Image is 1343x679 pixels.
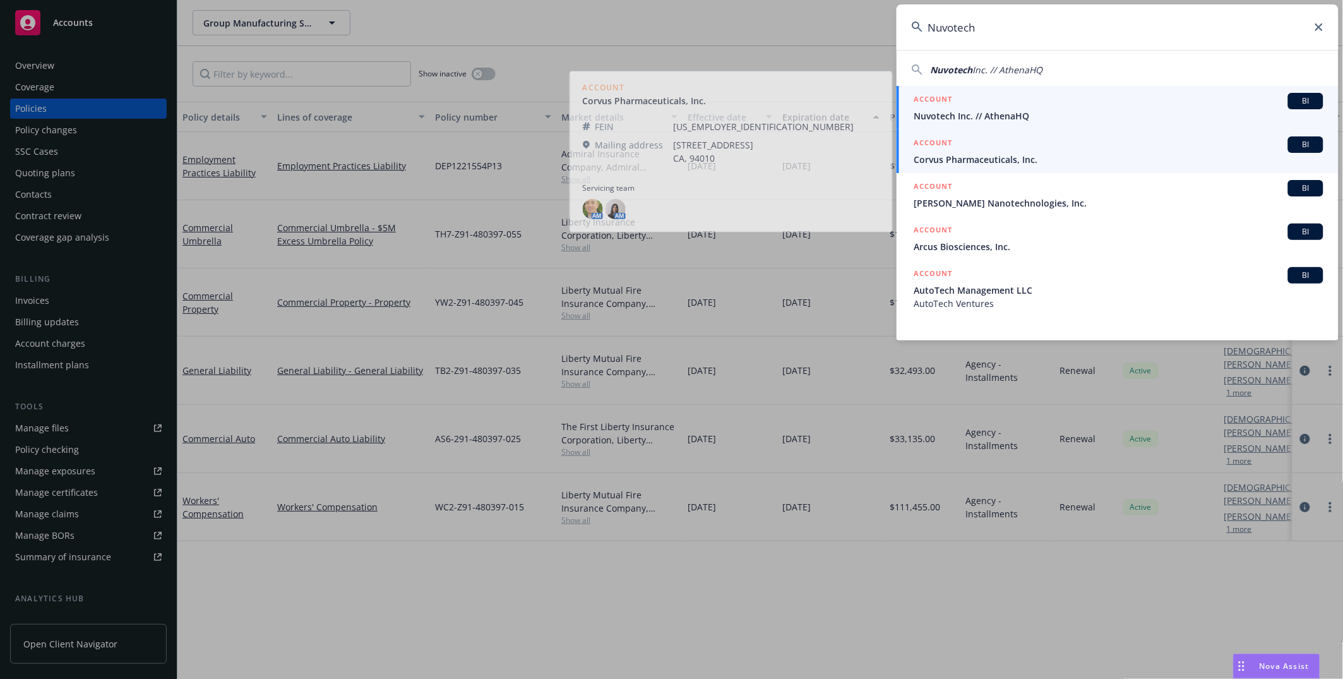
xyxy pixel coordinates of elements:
span: AutoTech Ventures [914,297,1323,310]
span: Inc. // AthenaHQ [973,64,1043,76]
button: Nova Assist [1233,654,1320,679]
h5: ACCOUNT [914,93,953,108]
input: Search... [897,4,1339,50]
span: [PERSON_NAME] Nanotechnologies, Inc. [914,196,1323,210]
span: Corvus Pharmaceuticals, Inc. [914,153,1323,166]
span: BI [1293,95,1318,107]
span: Nuvotech Inc. // AthenaHQ [914,109,1323,123]
span: Nova Assist [1260,661,1310,671]
span: BI [1293,270,1318,281]
h5: ACCOUNT [914,267,953,282]
a: ACCOUNTBIAutoTech Management LLCAutoTech Ventures [897,260,1339,317]
a: ACCOUNTBICorvus Pharmaceuticals, Inc. [897,129,1339,173]
h5: ACCOUNT [914,136,953,152]
a: ACCOUNTBI[PERSON_NAME] Nanotechnologies, Inc. [897,173,1339,217]
h5: ACCOUNT [914,224,953,239]
span: BI [1293,139,1318,150]
span: Arcus Biosciences, Inc. [914,240,1323,253]
a: ACCOUNTBIArcus Biosciences, Inc. [897,217,1339,260]
a: ACCOUNTBINuvotech Inc. // AthenaHQ [897,86,1339,129]
div: Drag to move [1234,654,1250,678]
span: Nuvotech [931,64,973,76]
span: BI [1293,226,1318,237]
h5: ACCOUNT [914,180,953,195]
span: BI [1293,183,1318,194]
span: AutoTech Management LLC [914,284,1323,297]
